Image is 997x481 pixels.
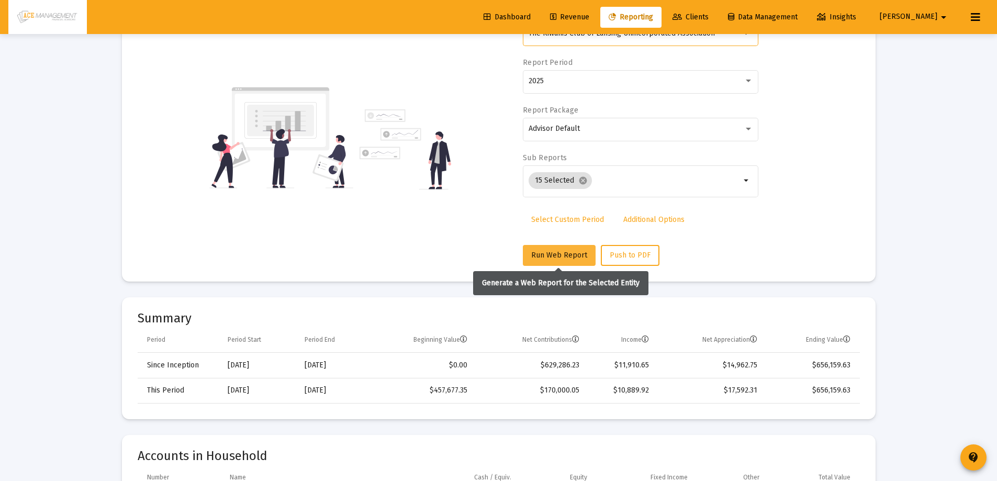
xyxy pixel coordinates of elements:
[522,335,579,344] div: Net Contributions
[587,328,656,353] td: Column Income
[587,378,656,403] td: $10,889.92
[147,335,165,344] div: Period
[220,328,297,353] td: Column Period Start
[809,7,865,28] a: Insights
[806,335,850,344] div: Ending Value
[305,385,363,396] div: [DATE]
[529,170,741,191] mat-chip-list: Selection
[305,335,335,344] div: Period End
[728,13,798,21] span: Data Management
[523,106,578,115] label: Report Package
[656,328,765,353] td: Column Net Appreciation
[305,360,363,371] div: [DATE]
[531,251,587,260] span: Run Web Report
[867,6,962,27] button: [PERSON_NAME]
[601,245,659,266] button: Push to PDF
[138,378,220,403] td: This Period
[138,328,220,353] td: Column Period
[523,153,567,162] label: Sub Reports
[360,109,451,189] img: reporting-alt
[484,13,531,21] span: Dashboard
[138,451,860,461] mat-card-title: Accounts in Household
[702,335,757,344] div: Net Appreciation
[228,335,261,344] div: Period Start
[531,215,604,224] span: Select Custom Period
[523,58,573,67] label: Report Period
[475,378,587,403] td: $170,000.05
[228,360,290,371] div: [DATE]
[550,13,589,21] span: Revenue
[664,7,717,28] a: Clients
[609,13,653,21] span: Reporting
[578,176,588,185] mat-icon: cancel
[937,7,950,28] mat-icon: arrow_drop_down
[673,13,709,21] span: Clients
[610,251,651,260] span: Push to PDF
[475,353,587,378] td: $629,286.23
[621,335,649,344] div: Income
[967,451,980,464] mat-icon: contact_support
[880,13,937,21] span: [PERSON_NAME]
[138,313,860,323] mat-card-title: Summary
[623,215,685,224] span: Additional Options
[138,353,220,378] td: Since Inception
[228,385,290,396] div: [DATE]
[765,353,859,378] td: $656,159.63
[523,245,596,266] button: Run Web Report
[16,7,79,28] img: Dashboard
[209,86,353,189] img: reporting
[741,174,753,187] mat-icon: arrow_drop_down
[475,7,539,28] a: Dashboard
[765,328,859,353] td: Column Ending Value
[529,124,580,133] span: Advisor Default
[138,328,860,404] div: Data grid
[542,7,598,28] a: Revenue
[529,172,592,189] mat-chip: 15 Selected
[656,378,765,403] td: $17,592.31
[720,7,806,28] a: Data Management
[475,328,587,353] td: Column Net Contributions
[587,353,656,378] td: $11,910.65
[765,378,859,403] td: $656,159.63
[600,7,662,28] a: Reporting
[297,328,370,353] td: Column Period End
[817,13,856,21] span: Insights
[656,353,765,378] td: $14,962.75
[529,76,544,85] span: 2025
[370,328,475,353] td: Column Beginning Value
[413,335,467,344] div: Beginning Value
[370,353,475,378] td: $0.00
[370,378,475,403] td: $457,677.35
